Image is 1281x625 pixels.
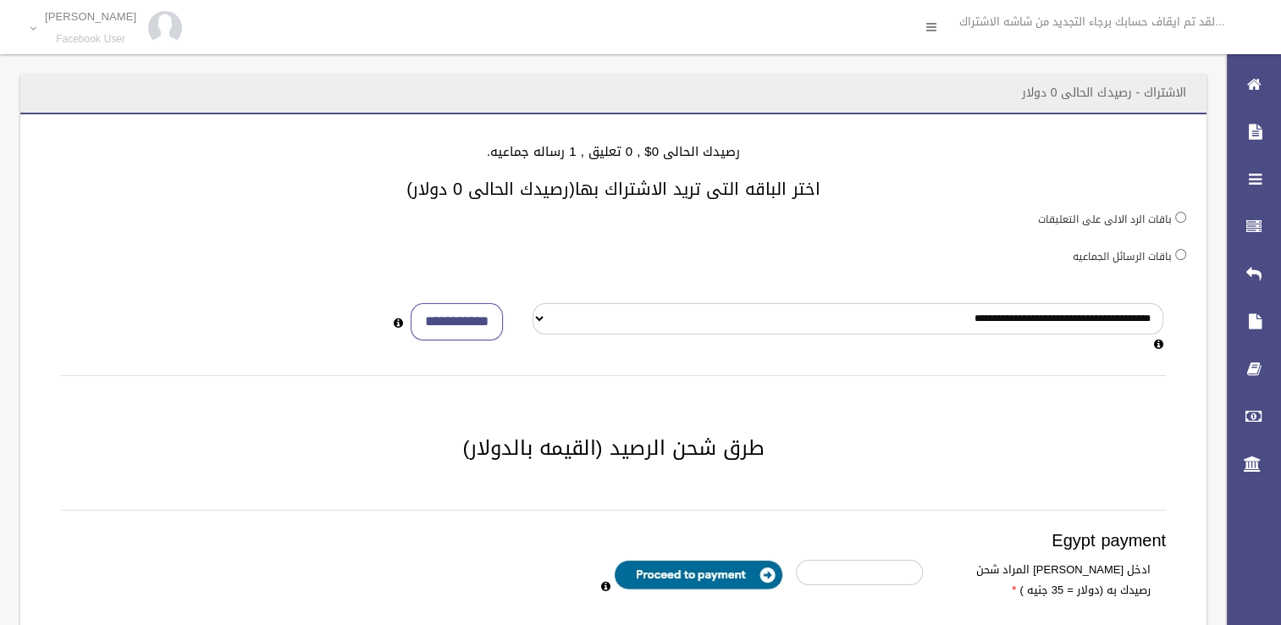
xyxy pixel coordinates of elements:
[41,145,1186,159] h4: رصيدك الحالى 0$ , 0 تعليق , 1 رساله جماعيه.
[1073,247,1172,266] label: باقات الرسائل الجماعيه
[41,437,1186,459] h2: طرق شحن الرصيد (القيمه بالدولار)
[45,33,136,46] small: Facebook User
[61,531,1166,550] h3: Egypt payment
[936,560,1163,600] label: ادخل [PERSON_NAME] المراد شحن رصيدك به (دولار = 35 جنيه )
[41,180,1186,198] h3: اختر الباقه التى تريد الاشتراك بها(رصيدك الحالى 0 دولار)
[1002,76,1206,109] header: الاشتراك - رصيدك الحالى 0 دولار
[1038,210,1172,229] label: باقات الرد الالى على التعليقات
[45,10,136,23] p: [PERSON_NAME]
[148,11,182,45] img: 84628273_176159830277856_972693363922829312_n.jpg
